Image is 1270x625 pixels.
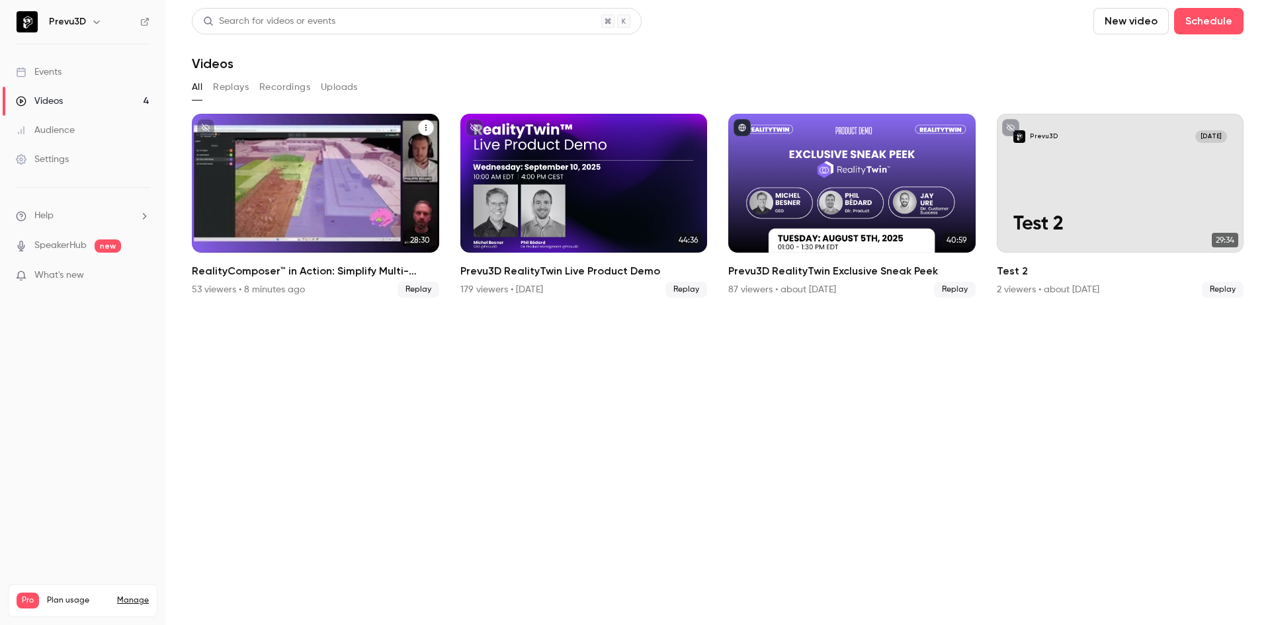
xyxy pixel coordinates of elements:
[675,233,702,247] span: 44:36
[117,595,149,606] a: Manage
[943,233,970,247] span: 40:59
[17,593,39,608] span: Pro
[1195,130,1227,143] span: [DATE]
[192,77,202,98] button: All
[460,114,708,298] li: Prevu3D RealityTwin Live Product Demo
[734,119,751,136] button: published
[16,209,149,223] li: help-dropdown-opener
[16,124,75,137] div: Audience
[406,233,434,247] span: 28:30
[728,263,976,279] h2: Prevu3D RealityTwin Exclusive Sneak Peek
[1093,8,1169,34] button: New video
[95,239,121,253] span: new
[398,282,439,298] span: Replay
[997,114,1244,298] li: Test 2
[34,269,84,282] span: What's new
[1030,132,1058,141] p: Prevu3D
[192,114,439,298] a: 28:30RealityComposer™ in Action: Simplify Multi-Source Scans into One Visual Twin53 viewers • 8 m...
[460,263,708,279] h2: Prevu3D RealityTwin Live Product Demo
[47,595,109,606] span: Plan usage
[1013,214,1227,236] p: Test 2
[997,263,1244,279] h2: Test 2
[997,283,1099,296] div: 2 viewers • about [DATE]
[192,114,1244,298] ul: Videos
[1013,130,1026,143] img: Test 2
[728,114,976,298] li: Prevu3D RealityTwin Exclusive Sneak Peek
[203,15,335,28] div: Search for videos or events
[197,119,214,136] button: unpublished
[17,11,38,32] img: Prevu3D
[665,282,707,298] span: Replay
[16,65,62,79] div: Events
[34,239,87,253] a: SpeakerHub
[1202,282,1244,298] span: Replay
[49,15,86,28] h6: Prevu3D
[728,114,976,298] a: 40:59Prevu3D RealityTwin Exclusive Sneak Peek87 viewers • about [DATE]Replay
[134,270,149,282] iframe: Noticeable Trigger
[192,283,305,296] div: 53 viewers • 8 minutes ago
[321,77,358,98] button: Uploads
[1002,119,1019,136] button: unpublished
[460,114,708,298] a: 44:36Prevu3D RealityTwin Live Product Demo179 viewers • [DATE]Replay
[466,119,483,136] button: unpublished
[192,114,439,298] li: RealityComposer™ in Action: Simplify Multi-Source Scans into One Visual Twin
[34,209,54,223] span: Help
[997,114,1244,298] a: Test 2Prevu3D[DATE]Test 229:34Test 22 viewers • about [DATE]Replay
[16,95,63,108] div: Videos
[259,77,310,98] button: Recordings
[1212,233,1238,247] span: 29:34
[192,8,1244,617] section: Videos
[192,263,439,279] h2: RealityComposer™ in Action: Simplify Multi-Source Scans into One Visual Twin
[460,283,543,296] div: 179 viewers • [DATE]
[1174,8,1244,34] button: Schedule
[192,56,233,71] h1: Videos
[728,283,836,296] div: 87 viewers • about [DATE]
[934,282,976,298] span: Replay
[213,77,249,98] button: Replays
[16,153,69,166] div: Settings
